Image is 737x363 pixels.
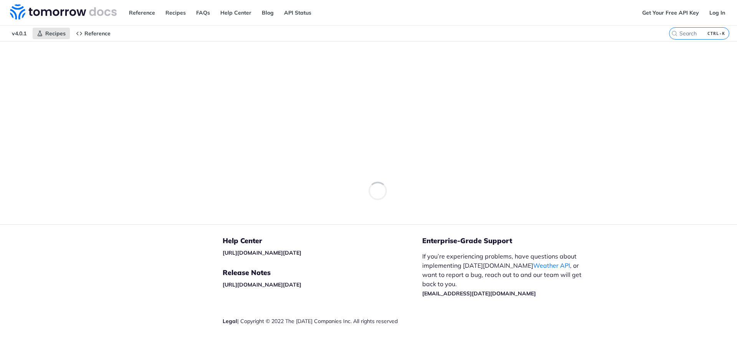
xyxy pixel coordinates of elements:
h5: Enterprise-Grade Support [422,236,602,245]
a: Legal [223,318,237,325]
div: | Copyright © 2022 The [DATE] Companies Inc. All rights reserved [223,317,422,325]
a: Get Your Free API Key [638,7,703,18]
a: Reference [72,28,115,39]
a: API Status [280,7,316,18]
img: Tomorrow.io Weather API Docs [10,4,117,20]
a: Log In [705,7,729,18]
a: Reference [125,7,159,18]
a: Blog [258,7,278,18]
a: Help Center [216,7,256,18]
p: If you’re experiencing problems, have questions about implementing [DATE][DOMAIN_NAME] , or want ... [422,252,590,298]
h5: Help Center [223,236,422,245]
svg: Search [671,30,678,36]
a: [URL][DOMAIN_NAME][DATE] [223,281,301,288]
a: Recipes [33,28,70,39]
a: [EMAIL_ADDRESS][DATE][DOMAIN_NAME] [422,290,536,297]
a: Weather API [533,262,570,269]
span: Recipes [45,30,66,37]
span: Reference [84,30,111,37]
kbd: CTRL-K [706,30,727,37]
a: [URL][DOMAIN_NAME][DATE] [223,249,301,256]
span: v4.0.1 [8,28,31,39]
a: FAQs [192,7,214,18]
a: Recipes [161,7,190,18]
h5: Release Notes [223,268,422,277]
